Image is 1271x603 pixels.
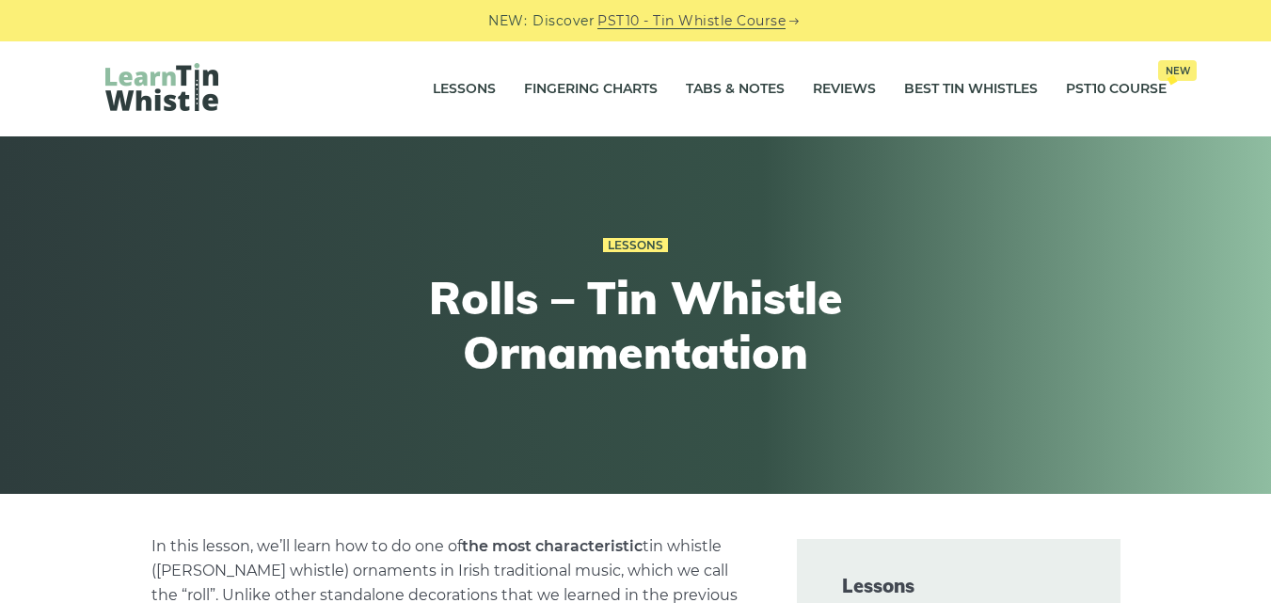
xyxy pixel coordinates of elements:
a: Lessons [603,238,668,253]
a: Reviews [813,66,876,113]
a: Fingering Charts [524,66,658,113]
a: Lessons [433,66,496,113]
img: LearnTinWhistle.com [105,63,218,111]
a: PST10 CourseNew [1066,66,1167,113]
span: New [1158,60,1197,81]
strong: the most characteristic [462,537,643,555]
span: Lessons [842,573,1075,599]
h1: Rolls – Tin Whistle Ornamentation [290,271,982,379]
a: Best Tin Whistles [904,66,1038,113]
a: Tabs & Notes [686,66,785,113]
